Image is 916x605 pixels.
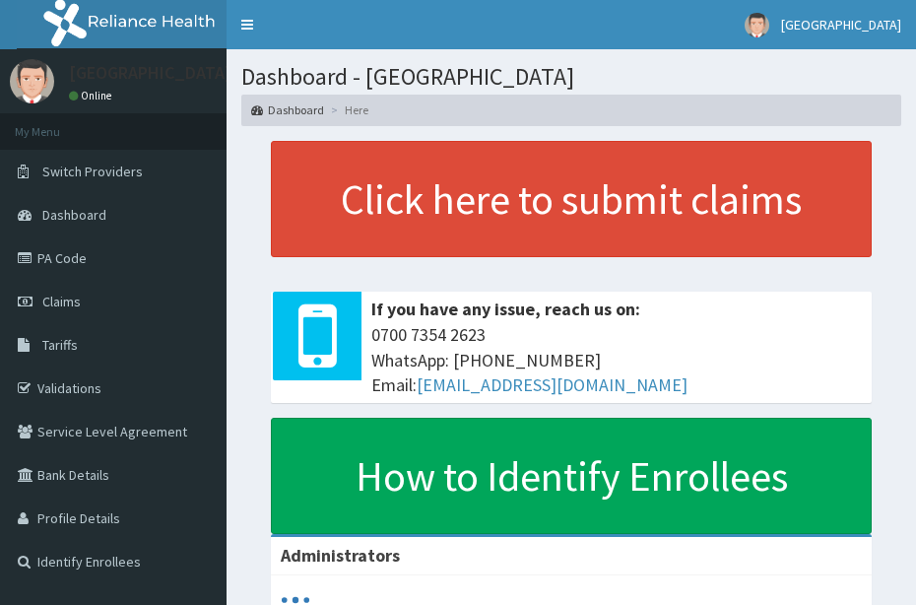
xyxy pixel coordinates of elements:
[69,89,116,102] a: Online
[371,322,862,398] span: 0700 7354 2623 WhatsApp: [PHONE_NUMBER] Email:
[326,101,368,118] li: Here
[251,101,324,118] a: Dashboard
[42,336,78,354] span: Tariffs
[271,141,872,257] a: Click here to submit claims
[281,544,400,567] b: Administrators
[271,418,872,534] a: How to Identify Enrollees
[42,293,81,310] span: Claims
[241,64,901,90] h1: Dashboard - [GEOGRAPHIC_DATA]
[10,59,54,103] img: User Image
[42,206,106,224] span: Dashboard
[745,13,769,37] img: User Image
[42,163,143,180] span: Switch Providers
[371,298,640,320] b: If you have any issue, reach us on:
[69,64,231,82] p: [GEOGRAPHIC_DATA]
[781,16,901,34] span: [GEOGRAPHIC_DATA]
[417,373,687,396] a: [EMAIL_ADDRESS][DOMAIN_NAME]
